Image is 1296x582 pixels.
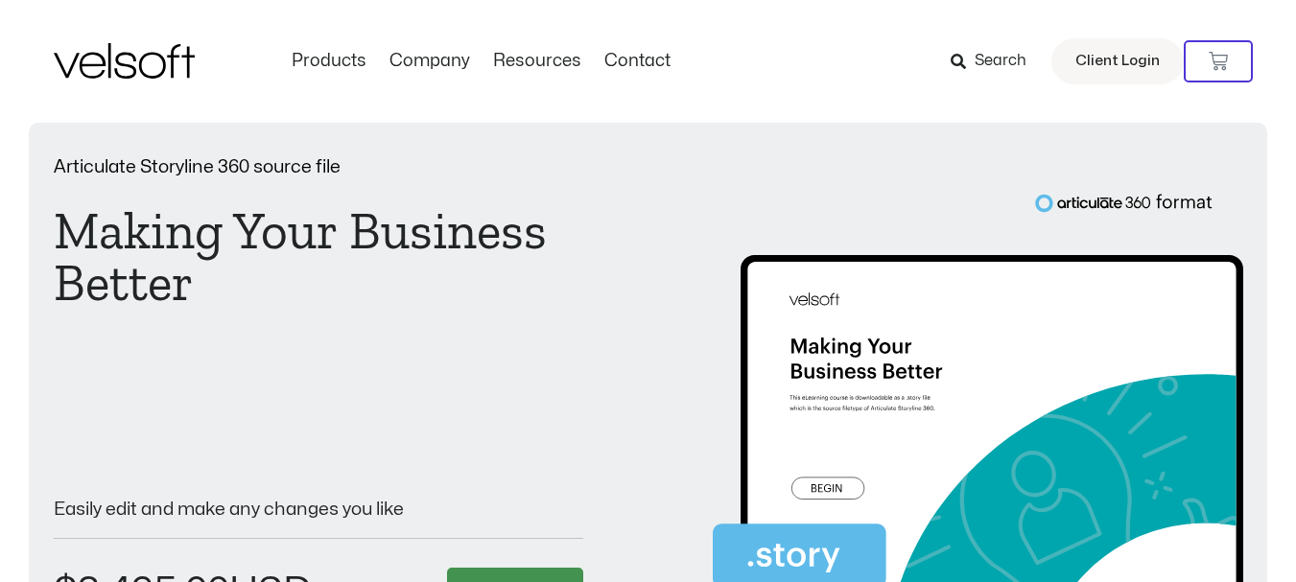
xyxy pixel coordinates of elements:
[593,51,682,72] a: ContactMenu Toggle
[378,51,482,72] a: CompanyMenu Toggle
[54,205,583,309] h1: Making Your Business Better
[482,51,593,72] a: ResourcesMenu Toggle
[1051,38,1184,84] a: Client Login
[1075,49,1160,74] span: Client Login
[280,51,378,72] a: ProductsMenu Toggle
[54,43,195,79] img: Velsoft Training Materials
[280,51,682,72] nav: Menu
[975,49,1026,74] span: Search
[54,158,583,176] p: Articulate Storyline 360 source file
[54,501,583,519] p: Easily edit and make any changes you like
[951,45,1040,78] a: Search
